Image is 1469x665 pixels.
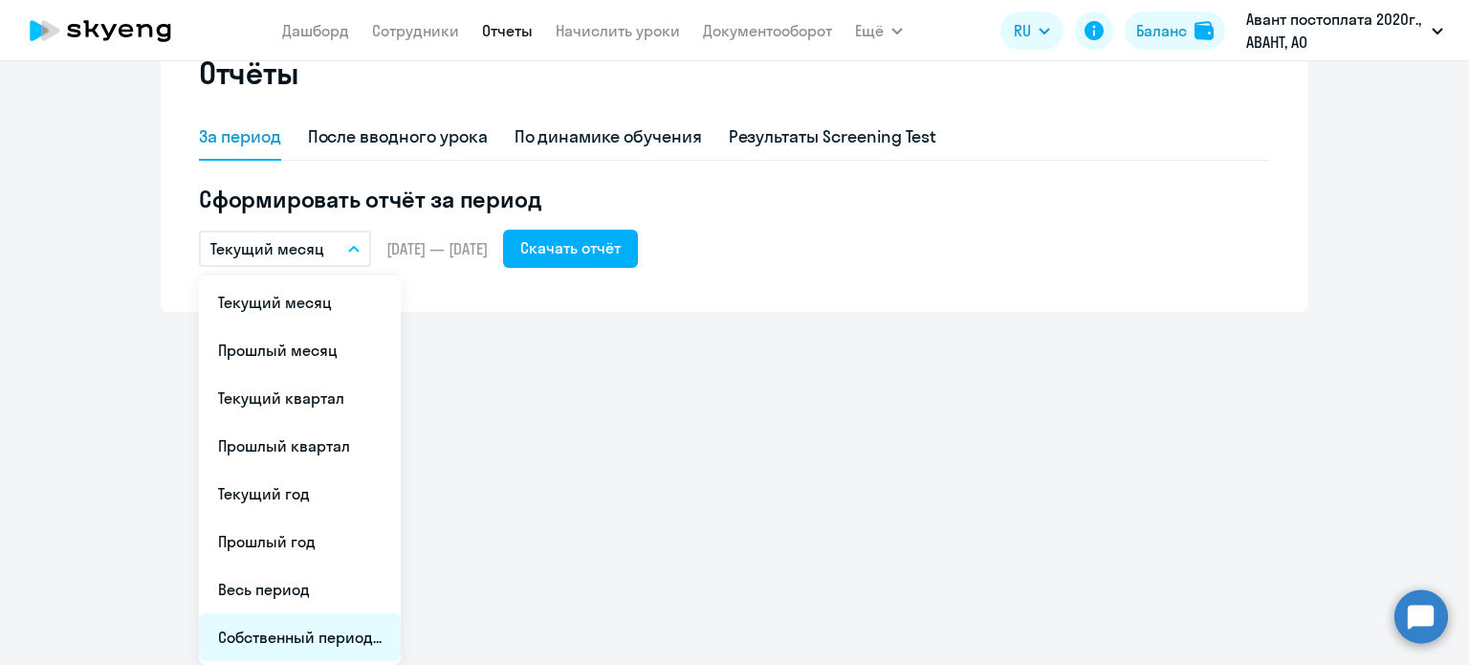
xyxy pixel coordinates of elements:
ul: Ещё [199,275,401,665]
button: RU [1000,11,1063,50]
p: Текущий месяц [210,237,324,260]
img: balance [1195,21,1214,40]
p: Авант постоплата 2020г., АВАНТ, АО [1246,8,1424,54]
div: Баланс [1136,19,1187,42]
h5: Сформировать отчёт за период [199,184,1270,214]
div: За период [199,124,281,149]
button: Авант постоплата 2020г., АВАНТ, АО [1237,8,1453,54]
span: [DATE] — [DATE] [386,238,488,259]
div: После вводного урока [308,124,488,149]
a: Сотрудники [372,21,459,40]
h2: Отчёты [199,54,298,92]
div: По динамике обучения [515,124,702,149]
span: RU [1014,19,1031,42]
button: Текущий месяц [199,231,371,267]
a: Дашборд [282,21,349,40]
button: Скачать отчёт [503,230,638,268]
a: Начислить уроки [556,21,680,40]
span: Ещё [855,19,884,42]
a: Отчеты [482,21,533,40]
div: Результаты Screening Test [729,124,937,149]
a: Документооборот [703,21,832,40]
div: Скачать отчёт [520,236,621,259]
button: Балансbalance [1125,11,1225,50]
button: Ещё [855,11,903,50]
